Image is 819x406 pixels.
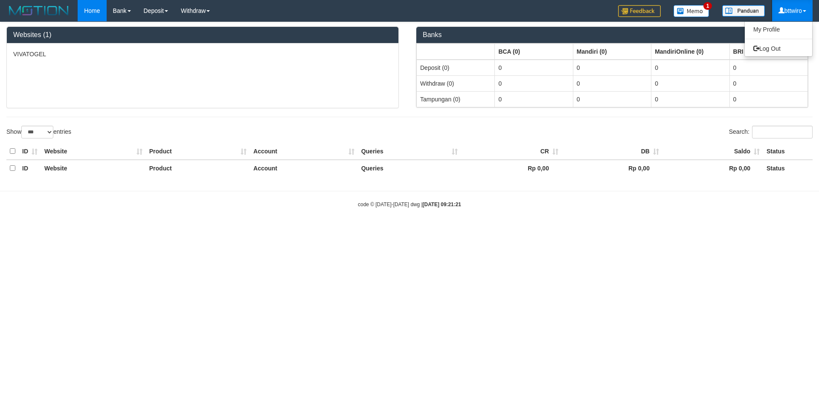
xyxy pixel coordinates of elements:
th: Account [250,143,358,160]
strong: [DATE] 09:21:21 [423,202,461,207]
td: 0 [651,60,729,76]
th: Rp 0,00 [461,160,562,176]
td: Withdraw (0) [417,75,495,91]
img: panduan.png [722,5,765,17]
th: Product [146,143,250,160]
th: Group: activate to sort column ascending [651,43,729,60]
td: Deposit (0) [417,60,495,76]
td: 0 [495,75,573,91]
th: Group: activate to sort column ascending [417,43,495,60]
input: Search: [752,126,813,138]
td: 0 [573,60,651,76]
h3: Banks [423,31,802,39]
td: 0 [495,91,573,107]
th: DB [562,143,662,160]
th: Queries [358,143,461,160]
th: Website [41,143,146,160]
th: CR [461,143,562,160]
td: 0 [729,91,807,107]
th: Group: activate to sort column ascending [495,43,573,60]
img: MOTION_logo.png [6,4,71,17]
td: 0 [651,75,729,91]
a: Log Out [745,43,812,54]
th: Queries [358,160,461,176]
p: VIVATOGEL [13,50,392,58]
th: Website [41,160,146,176]
th: Group: activate to sort column ascending [573,43,651,60]
th: ID [19,143,41,160]
th: Rp 0,00 [562,160,662,176]
img: Button%20Memo.svg [674,5,709,17]
span: 1 [703,2,712,10]
td: 0 [729,60,807,76]
td: 0 [573,75,651,91]
td: 0 [651,91,729,107]
td: 0 [573,91,651,107]
small: code © [DATE]-[DATE] dwg | [358,202,461,207]
label: Show entries [6,126,71,138]
img: Feedback.jpg [618,5,661,17]
h3: Websites (1) [13,31,392,39]
th: Account [250,160,358,176]
th: Saldo [662,143,763,160]
label: Search: [729,126,813,138]
select: Showentries [21,126,53,138]
th: Group: activate to sort column ascending [729,43,807,60]
td: Tampungan (0) [417,91,495,107]
td: 0 [729,75,807,91]
th: Status [763,143,813,160]
th: Status [763,160,813,176]
a: My Profile [745,24,812,35]
th: ID [19,160,41,176]
td: 0 [495,60,573,76]
th: Rp 0,00 [662,160,763,176]
th: Product [146,160,250,176]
